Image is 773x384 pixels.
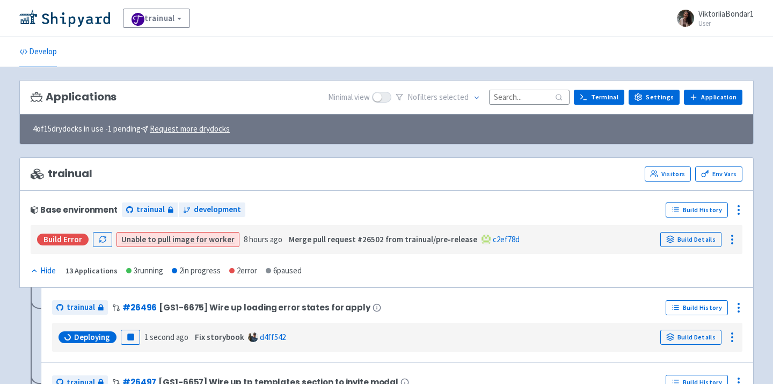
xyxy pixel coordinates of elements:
span: trainual [31,168,92,180]
span: development [194,204,241,216]
span: Minimal view [328,91,370,104]
span: [GS1-6675] Wire up loading error states for apply [159,303,370,312]
a: development [179,202,245,217]
span: No filter s [407,91,469,104]
a: c2ef78d [493,234,520,244]
a: Application [684,90,742,105]
a: Visitors [645,166,691,182]
button: Hide [31,265,57,277]
div: 13 Applications [65,265,118,277]
a: trainual [123,9,190,28]
span: trainual [67,301,95,314]
div: 6 paused [266,265,302,277]
small: User [698,20,754,27]
div: 3 running [126,265,163,277]
a: Terminal [574,90,624,105]
a: Env Vars [695,166,742,182]
div: Base environment [31,205,118,214]
a: Unable to pull image for worker [121,234,235,244]
u: Request more drydocks [150,124,230,134]
a: ViktoriiaBondar1 User [670,10,754,27]
a: Develop [19,37,57,67]
span: Deploying [74,332,110,343]
time: 1 second ago [144,332,188,342]
div: Hide [31,265,56,277]
time: 8 hours ago [244,234,282,244]
a: trainual [52,300,108,315]
a: #26496 [122,302,157,313]
strong: Merge pull request #26502 from trainual/pre-release [289,234,477,244]
div: 2 in progress [172,265,221,277]
a: Build Details [660,232,721,247]
a: d4ff542 [260,332,286,342]
a: Settings [629,90,680,105]
strong: Fix storybook [195,332,244,342]
a: Build History [666,202,728,218]
img: Shipyard logo [19,10,110,27]
div: Build Error [37,234,89,245]
span: selected [439,92,469,102]
span: 4 of 15 drydocks in use - 1 pending [33,123,230,135]
h3: Applications [31,91,116,103]
span: trainual [136,204,165,216]
div: 2 error [229,265,257,277]
input: Search... [489,90,570,104]
button: Pause [121,330,140,345]
a: Build History [666,300,728,315]
a: Build Details [660,330,721,345]
a: trainual [122,202,178,217]
span: ViktoriiaBondar1 [698,9,754,19]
